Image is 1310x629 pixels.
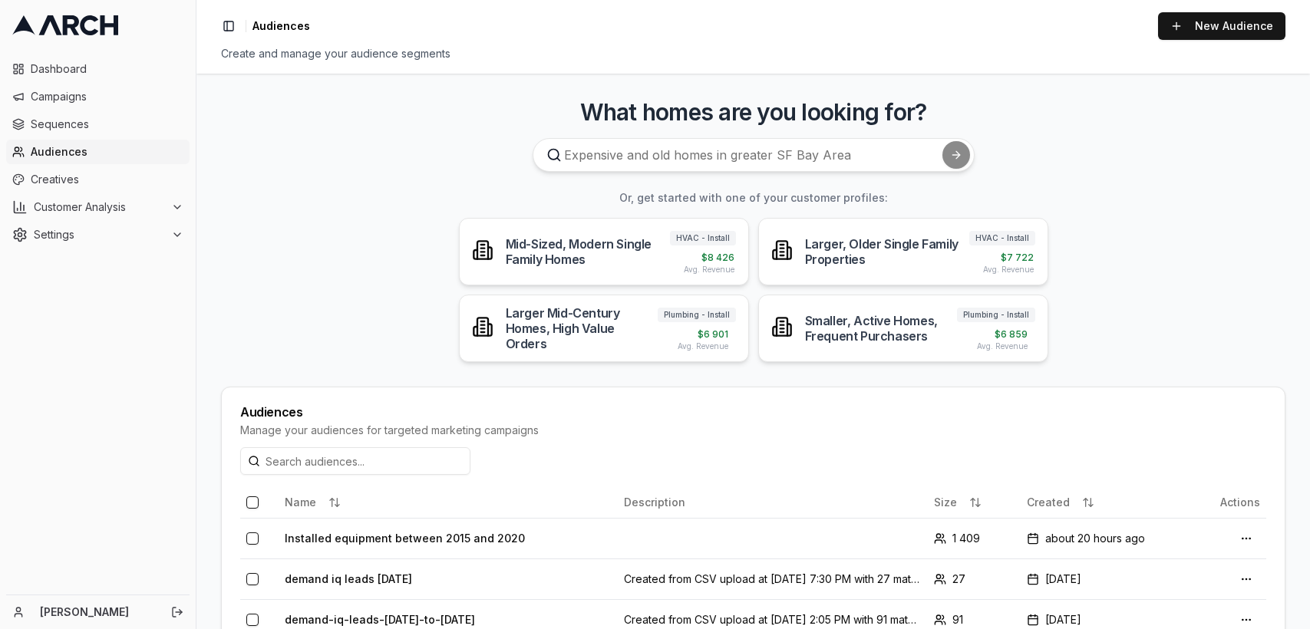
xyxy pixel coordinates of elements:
[221,98,1285,126] h3: What homes are you looking for?
[31,144,183,160] span: Audiences
[1027,531,1190,546] div: about 20 hours ago
[698,328,728,341] span: $ 6 901
[31,117,183,132] span: Sequences
[618,558,927,599] td: Created from CSV upload at [DATE] 7:30 PM with 27 matched addresses out of 36 total
[805,236,969,267] div: Larger, Older Single Family Properties
[983,264,1034,275] span: Avg. Revenue
[934,571,1015,587] div: 27
[167,601,188,623] button: Log out
[1196,487,1266,518] th: Actions
[934,612,1015,627] div: 91
[1027,612,1190,627] div: [DATE]
[977,341,1028,352] span: Avg. Revenue
[670,231,736,245] span: HVAC - Install
[506,305,658,351] div: Larger Mid-Century Homes, High Value Orders
[252,18,310,34] nav: breadcrumb
[34,199,165,215] span: Customer Analysis
[6,222,190,247] button: Settings
[1001,252,1034,264] span: $ 7 722
[279,518,618,558] td: Installed equipment between 2015 and 2020
[618,487,927,518] th: Description
[31,61,183,77] span: Dashboard
[678,341,728,352] span: Avg. Revenue
[221,190,1285,206] h3: Or, get started with one of your customer profiles:
[34,227,165,242] span: Settings
[969,231,1035,245] span: HVAC - Install
[934,490,1015,515] div: Size
[6,195,190,219] button: Customer Analysis
[6,57,190,81] a: Dashboard
[6,112,190,137] a: Sequences
[6,167,190,192] a: Creatives
[240,447,470,475] input: Search audiences...
[240,423,1266,438] div: Manage your audiences for targeted marketing campaigns
[957,308,1035,322] span: Plumbing - Install
[40,604,154,620] a: [PERSON_NAME]
[252,18,310,34] span: Audiences
[533,138,975,172] input: Expensive and old homes in greater SF Bay Area
[279,558,618,599] td: demand iq leads [DATE]
[1027,490,1190,515] div: Created
[701,252,734,264] span: $ 8 426
[240,406,1266,418] div: Audiences
[1027,571,1190,587] div: [DATE]
[934,531,1015,546] div: 1 409
[6,140,190,164] a: Audiences
[285,490,612,515] div: Name
[506,236,670,267] div: Mid-Sized, Modern Single Family Homes
[684,264,734,275] span: Avg. Revenue
[1158,12,1285,40] a: New Audience
[995,328,1028,341] span: $ 6 859
[31,89,183,104] span: Campaigns
[6,84,190,109] a: Campaigns
[221,46,1285,61] div: Create and manage your audience segments
[805,313,957,344] div: Smaller, Active Homes, Frequent Purchasers
[658,308,736,322] span: Plumbing - Install
[31,172,183,187] span: Creatives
